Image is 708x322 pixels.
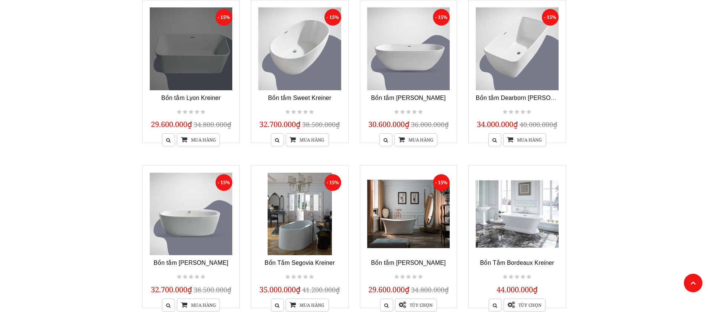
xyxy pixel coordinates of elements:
i: Not rated yet! [527,274,531,280]
i: Not rated yet! [509,109,513,116]
span: - 15% [216,9,232,26]
i: Not rated yet! [418,109,423,116]
i: Not rated yet! [521,274,525,280]
i: Not rated yet! [309,274,314,280]
i: Not rated yet! [201,274,205,280]
a: Mua hàng [177,133,220,146]
i: Not rated yet! [418,274,423,280]
span: 41.200.000₫ [302,285,340,294]
a: Tùy chọn [504,299,546,312]
div: Not rated yet! [284,108,315,117]
i: Not rated yet! [400,109,405,116]
a: Mua hàng [285,299,329,312]
span: - 15% [324,174,341,191]
div: Not rated yet! [393,273,424,282]
i: Not rated yet! [201,109,205,116]
i: Not rated yet! [297,109,302,116]
div: Not rated yet! [393,108,424,117]
span: - 15% [216,174,232,191]
span: 34.000.000₫ [477,119,518,129]
a: Mua hàng [177,299,220,312]
i: Not rated yet! [177,274,181,280]
i: Not rated yet! [189,109,193,116]
i: Not rated yet! [406,274,411,280]
span: 38.500.000₫ [302,120,340,129]
a: Lên đầu trang [684,274,702,292]
i: Not rated yet! [394,109,399,116]
a: Mua hàng [394,133,437,146]
a: Bồn tắm [PERSON_NAME] [371,260,446,266]
a: Mua hàng [285,133,329,146]
i: Not rated yet! [527,109,531,116]
span: - 15% [433,174,450,191]
i: Not rated yet! [183,109,187,116]
div: Not rated yet! [502,108,532,117]
a: Bồn tắm Dearborn [PERSON_NAME] [476,95,578,101]
i: Not rated yet! [291,274,296,280]
span: 40.000.000₫ [520,120,557,129]
span: 32.700.000₫ [151,284,192,295]
i: Not rated yet! [195,274,199,280]
span: 29.600.000₫ [151,119,192,129]
i: Not rated yet! [406,109,411,116]
span: 29.600.000₫ [368,284,410,295]
i: Not rated yet! [400,274,405,280]
i: Not rated yet! [521,109,525,116]
i: Not rated yet! [297,274,302,280]
a: Tùy chọn [395,299,437,312]
span: 34.800.000₫ [411,285,449,294]
div: Not rated yet! [284,273,315,282]
span: - 15% [542,9,559,26]
span: 36.000.000₫ [411,120,449,129]
i: Not rated yet! [303,109,308,116]
a: Bồn tắm [PERSON_NAME] [153,260,228,266]
a: Bồn tắm Lyon Kreiner [161,95,221,101]
i: Not rated yet! [177,109,181,116]
a: Bồn Tắm Segovia Kreiner [265,260,335,266]
i: Not rated yet! [309,109,314,116]
span: 34.800.000₫ [194,120,231,129]
a: Bồn tắm Sweet Kreiner [268,95,331,101]
span: 44.000.000₫ [497,284,538,295]
i: Not rated yet! [189,274,193,280]
span: 30.600.000₫ [368,119,410,129]
i: Not rated yet! [515,274,519,280]
i: Not rated yet! [515,109,519,116]
i: Not rated yet! [291,109,296,116]
i: Not rated yet! [285,274,290,280]
i: Not rated yet! [183,274,187,280]
a: Bồn tắm [PERSON_NAME] [371,95,446,101]
a: Bồn Tắm Bordeaux Kreiner [480,260,554,266]
i: Not rated yet! [412,109,417,116]
i: Not rated yet! [412,274,417,280]
span: 32.700.000₫ [259,119,301,129]
i: Not rated yet! [394,274,399,280]
i: Not rated yet! [503,109,507,116]
i: Not rated yet! [195,109,199,116]
i: Not rated yet! [503,274,507,280]
a: Mua hàng [503,133,546,146]
div: Not rated yet! [502,273,532,282]
span: - 15% [433,9,450,26]
i: Not rated yet! [285,109,290,116]
div: Not rated yet! [176,273,206,282]
span: 38.500.000₫ [194,285,231,294]
i: Not rated yet! [509,274,513,280]
span: - 15% [324,9,341,26]
i: Not rated yet! [303,274,308,280]
div: Not rated yet! [176,108,206,117]
span: 35.000.000₫ [259,284,301,295]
